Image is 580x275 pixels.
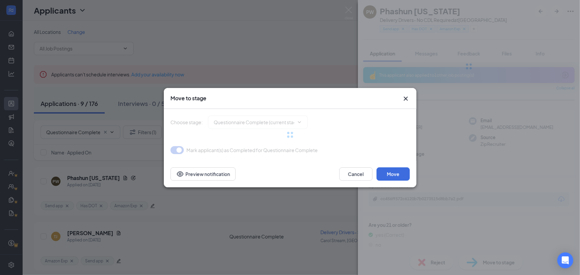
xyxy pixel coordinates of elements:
[176,170,184,178] svg: Eye
[377,167,410,181] button: Move
[557,252,573,268] div: Open Intercom Messenger
[402,95,410,103] svg: Cross
[339,167,373,181] button: Cancel
[402,95,410,103] button: Close
[171,167,236,181] button: Preview notificationEye
[171,95,206,102] h3: Move to stage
